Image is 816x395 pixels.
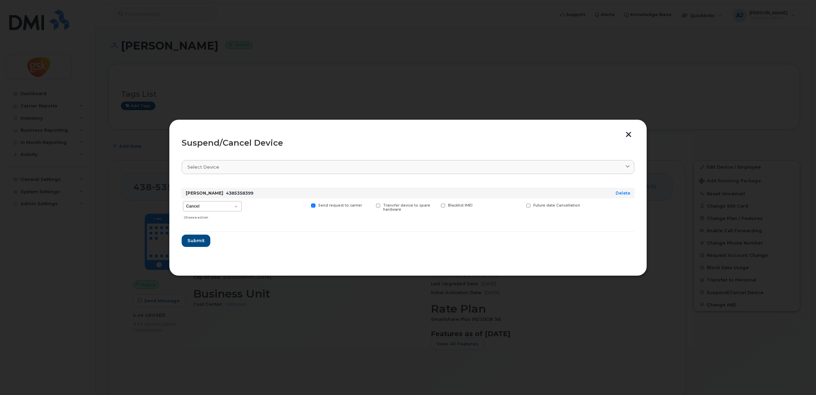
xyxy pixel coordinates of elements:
span: Future date Cancellation [533,203,580,208]
button: Submit [182,235,210,247]
span: Blacklist IMEI [448,203,473,208]
a: Delete [616,190,630,196]
div: Choose action [184,212,242,220]
div: Suspend/Cancel Device [182,139,634,147]
span: Send request to carrier [318,203,362,208]
input: Send request to carrier [303,203,306,207]
span: Select device [187,164,219,170]
span: Submit [187,237,205,244]
span: Transfer device to spare hardware [383,203,430,212]
input: Blacklist IMEI [433,203,436,207]
input: Transfer device to spare hardware [368,203,371,207]
input: Future date Cancellation [518,203,521,207]
strong: [PERSON_NAME] [186,190,223,196]
a: Select device [182,160,634,174]
span: 4385358399 [226,190,253,196]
